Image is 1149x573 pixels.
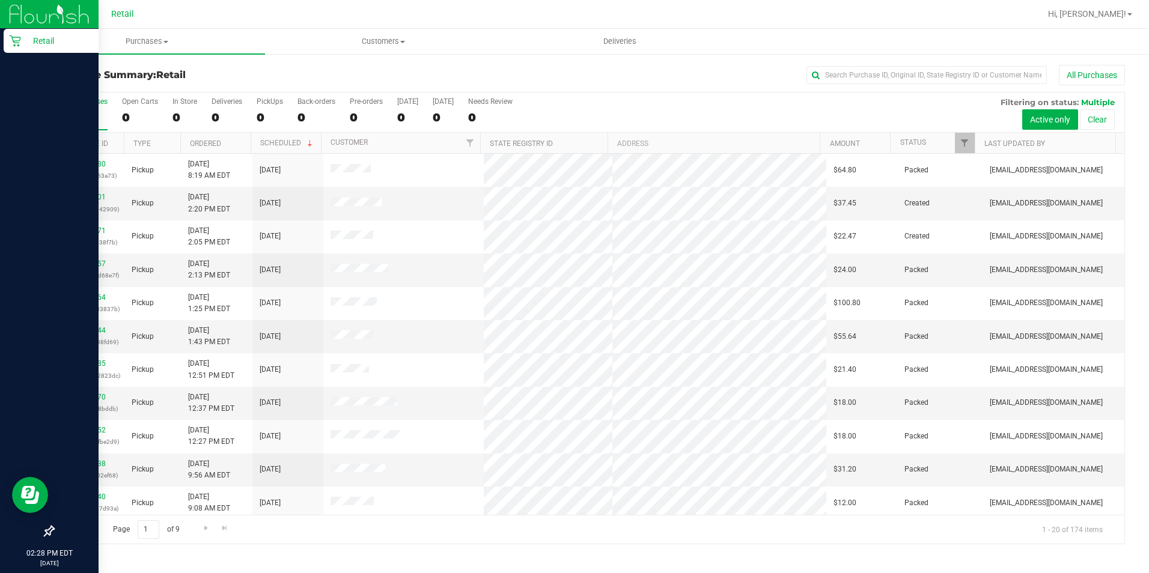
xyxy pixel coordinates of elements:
a: Customer [331,138,368,147]
a: Amount [830,139,860,148]
span: Filtering on status: [1001,97,1079,107]
a: Status [900,138,926,147]
span: [DATE] [260,297,281,309]
span: [EMAIL_ADDRESS][DOMAIN_NAME] [990,364,1103,375]
span: Pickup [132,497,154,509]
span: [DATE] 12:51 PM EDT [188,358,234,381]
input: Search Purchase ID, Original ID, State Registry ID or Customer Name... [806,66,1047,84]
span: Pickup [132,431,154,442]
span: Packed [904,397,928,408]
p: (bf4a23306bf8bddb) [61,403,117,414]
span: [EMAIL_ADDRESS][DOMAIN_NAME] [990,297,1103,309]
span: Pickup [132,231,154,242]
span: Purchases [29,36,265,47]
div: 0 [397,111,418,124]
span: 1 - 20 of 174 items [1032,520,1112,538]
p: (458edbe27e98fd69) [61,336,117,348]
span: Retail [111,9,134,19]
p: (ba44f3811683837b) [61,303,117,315]
span: [EMAIL_ADDRESS][DOMAIN_NAME] [990,431,1103,442]
div: 0 [172,111,197,124]
div: [DATE] [433,97,454,106]
span: $37.45 [834,198,856,209]
p: Retail [21,34,93,48]
span: Created [904,231,930,242]
span: Customers [266,36,501,47]
span: [EMAIL_ADDRESS][DOMAIN_NAME] [990,497,1103,509]
span: $55.64 [834,331,856,342]
span: Pickup [132,331,154,342]
span: $18.00 [834,431,856,442]
span: $64.80 [834,165,856,176]
span: [DATE] 1:43 PM EDT [188,325,230,348]
span: Pickup [132,364,154,375]
a: Scheduled [260,139,315,147]
span: Hi, [PERSON_NAME]! [1048,9,1126,19]
span: $31.20 [834,464,856,475]
div: In Store [172,97,197,106]
p: (8f4181e4e4942909) [61,204,117,215]
span: [DATE] 2:05 PM EDT [188,225,230,248]
span: Pickup [132,397,154,408]
span: Pickup [132,297,154,309]
span: [DATE] [260,331,281,342]
input: 1 [138,520,159,539]
span: [EMAIL_ADDRESS][DOMAIN_NAME] [990,165,1103,176]
iframe: Resource center [12,477,48,513]
div: 0 [257,111,283,124]
span: $21.40 [834,364,856,375]
span: [DATE] [260,497,281,509]
span: Packed [904,464,928,475]
span: Retail [156,69,186,80]
span: [DATE] [260,431,281,442]
span: $24.00 [834,264,856,276]
span: [DATE] 8:19 AM EDT [188,159,230,181]
span: [EMAIL_ADDRESS][DOMAIN_NAME] [990,464,1103,475]
p: (a851877a772823dc) [61,370,117,381]
a: Ordered [190,139,221,148]
div: 0 [122,111,158,124]
span: [DATE] [260,397,281,408]
div: Open Carts [122,97,158,106]
span: [DATE] 12:27 PM EDT [188,425,234,447]
span: [DATE] [260,464,281,475]
span: [EMAIL_ADDRESS][DOMAIN_NAME] [990,231,1103,242]
a: State Registry ID [490,139,553,148]
h3: Purchase Summary: [53,70,410,80]
span: Packed [904,364,928,375]
span: [DATE] [260,364,281,375]
div: Needs Review [468,97,513,106]
span: [DATE] [260,231,281,242]
div: Pre-orders [350,97,383,106]
a: Filter [955,133,975,153]
inline-svg: Retail [9,35,21,47]
span: $18.00 [834,397,856,408]
p: (61c00af34457d93a) [61,503,117,514]
span: [DATE] [260,165,281,176]
button: All Purchases [1059,65,1125,85]
a: Go to the last page [216,520,234,536]
span: Page of 9 [103,520,189,539]
span: [DATE] [260,198,281,209]
p: (658505e3d8d68e7f) [61,270,117,281]
a: Filter [460,133,480,153]
span: [DATE] 9:08 AM EDT [188,491,230,514]
a: Deliveries [502,29,738,54]
span: $12.00 [834,497,856,509]
span: Pickup [132,198,154,209]
span: [DATE] [260,264,281,276]
button: Clear [1080,109,1115,130]
a: Last Updated By [984,139,1045,148]
div: PickUps [257,97,283,106]
div: Back-orders [297,97,335,106]
div: 0 [297,111,335,124]
span: [EMAIL_ADDRESS][DOMAIN_NAME] [990,331,1103,342]
span: Pickup [132,165,154,176]
span: [EMAIL_ADDRESS][DOMAIN_NAME] [990,264,1103,276]
span: [EMAIL_ADDRESS][DOMAIN_NAME] [990,198,1103,209]
button: Active only [1022,109,1078,130]
a: Go to the next page [197,520,215,536]
span: [DATE] 9:56 AM EDT [188,458,230,481]
div: [DATE] [397,97,418,106]
div: 0 [468,111,513,124]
